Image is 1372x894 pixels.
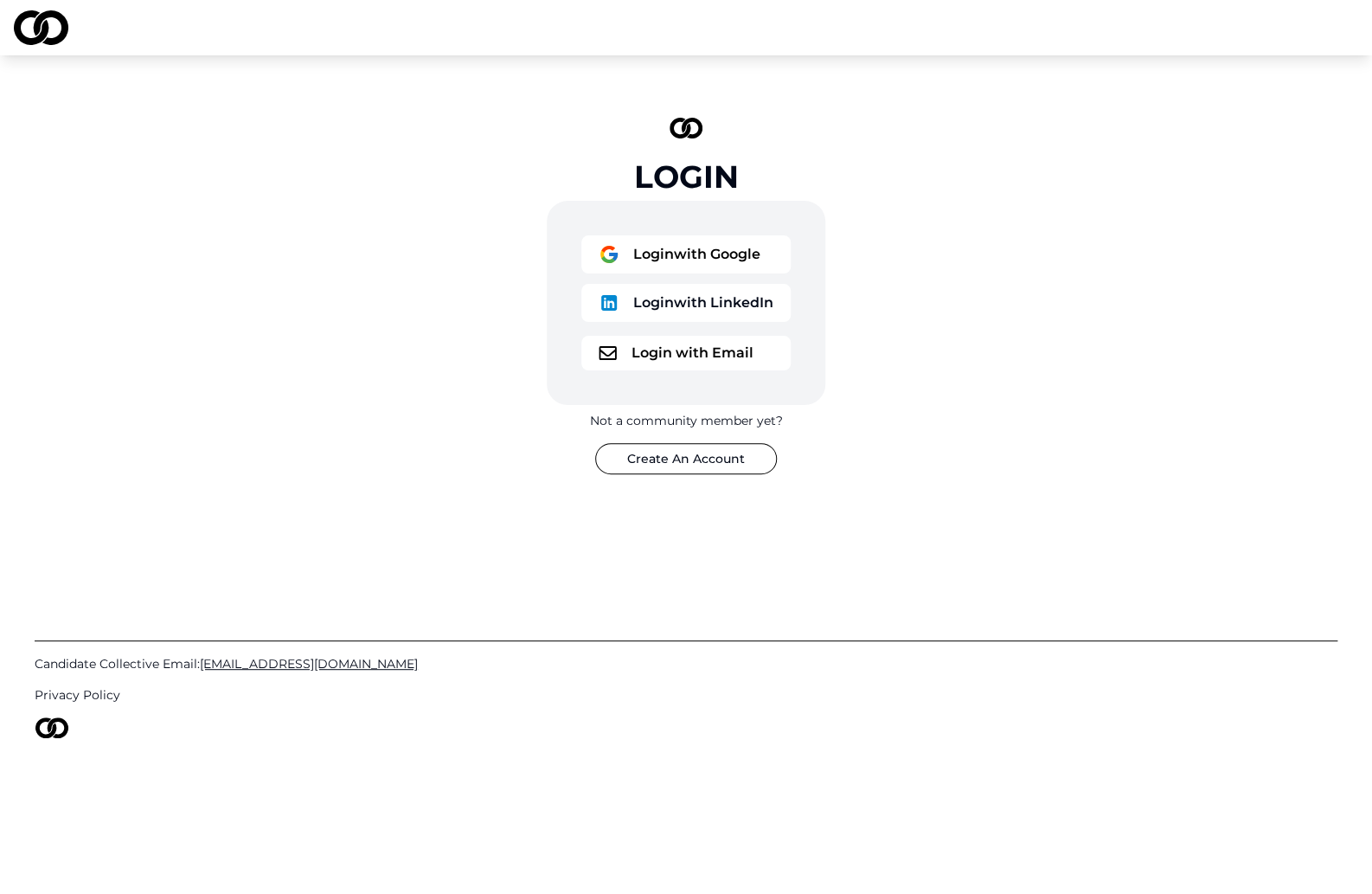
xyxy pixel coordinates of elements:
img: logo [35,717,69,738]
button: logoLoginwith Google [581,235,791,273]
img: logo [599,346,617,360]
div: Login [634,159,739,194]
img: logo [599,244,619,265]
button: logoLogin with Email [581,336,791,370]
div: Not a community member yet? [590,412,783,429]
img: logo [14,10,68,45]
button: logoLoginwith LinkedIn [581,284,791,322]
img: logo [599,293,619,313]
a: Candidate Collective Email:[EMAIL_ADDRESS][DOMAIN_NAME] [35,655,1337,672]
span: [EMAIL_ADDRESS][DOMAIN_NAME] [200,656,418,672]
button: Create An Account [595,443,777,474]
a: Privacy Policy [35,686,1337,704]
img: logo [670,118,702,138]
